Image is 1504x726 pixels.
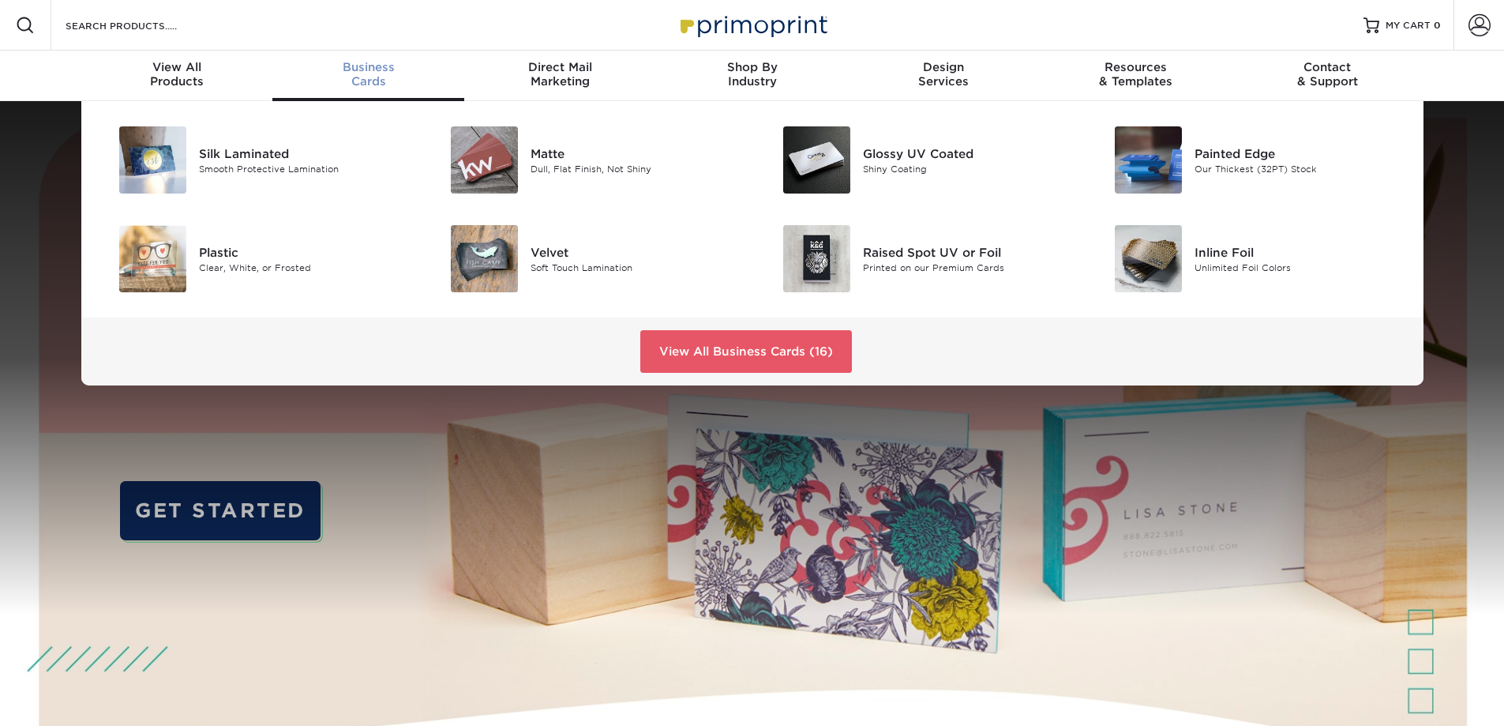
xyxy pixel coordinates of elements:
a: Raised Spot UV or Foil Business Cards Raised Spot UV or Foil Printed on our Premium Cards [764,219,1073,299]
div: Printed on our Premium Cards [863,261,1072,274]
div: Glossy UV Coated [863,145,1072,162]
img: Silk Laminated Business Cards [119,126,186,194]
img: Glossy UV Coated Business Cards [783,126,850,194]
span: MY CART [1386,19,1431,32]
div: Plastic [199,243,408,261]
a: Contact& Support [1232,51,1423,101]
div: Smooth Protective Lamination [199,162,408,175]
div: Inline Foil [1195,243,1404,261]
span: Contact [1232,60,1423,74]
span: View All [81,60,273,74]
img: Plastic Business Cards [119,225,186,292]
div: Raised Spot UV or Foil [863,243,1072,261]
a: View AllProducts [81,51,273,101]
a: Velvet Business Cards Velvet Soft Touch Lamination [432,219,741,299]
div: Marketing [464,60,656,88]
span: Shop By [656,60,848,74]
a: Silk Laminated Business Cards Silk Laminated Smooth Protective Lamination [100,120,409,200]
a: View All Business Cards (16) [640,330,852,373]
a: DesignServices [848,51,1040,101]
img: Inline Foil Business Cards [1115,225,1182,292]
span: Business [272,60,464,74]
img: Painted Edge Business Cards [1115,126,1182,194]
div: Services [848,60,1040,88]
div: Cards [272,60,464,88]
div: & Support [1232,60,1423,88]
span: Direct Mail [464,60,656,74]
span: Resources [1040,60,1232,74]
div: Painted Edge [1195,145,1404,162]
a: Inline Foil Business Cards Inline Foil Unlimited Foil Colors [1096,219,1405,299]
div: Unlimited Foil Colors [1195,261,1404,274]
a: Matte Business Cards Matte Dull, Flat Finish, Not Shiny [432,120,741,200]
div: Industry [656,60,848,88]
a: Resources& Templates [1040,51,1232,101]
span: Design [848,60,1040,74]
a: BusinessCards [272,51,464,101]
img: Velvet Business Cards [451,225,518,292]
a: Direct MailMarketing [464,51,656,101]
a: Shop ByIndustry [656,51,848,101]
a: Glossy UV Coated Business Cards Glossy UV Coated Shiny Coating [764,120,1073,200]
div: Shiny Coating [863,162,1072,175]
div: Matte [531,145,740,162]
div: Dull, Flat Finish, Not Shiny [531,162,740,175]
span: 0 [1434,20,1441,31]
div: Products [81,60,273,88]
img: Raised Spot UV or Foil Business Cards [783,225,850,292]
div: Velvet [531,243,740,261]
div: Our Thickest (32PT) Stock [1195,162,1404,175]
input: SEARCH PRODUCTS..... [64,16,218,35]
img: Primoprint [673,8,831,42]
div: & Templates [1040,60,1232,88]
div: Soft Touch Lamination [531,261,740,274]
div: Silk Laminated [199,145,408,162]
a: Painted Edge Business Cards Painted Edge Our Thickest (32PT) Stock [1096,120,1405,200]
a: Plastic Business Cards Plastic Clear, White, or Frosted [100,219,409,299]
div: Clear, White, or Frosted [199,261,408,274]
img: Matte Business Cards [451,126,518,194]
